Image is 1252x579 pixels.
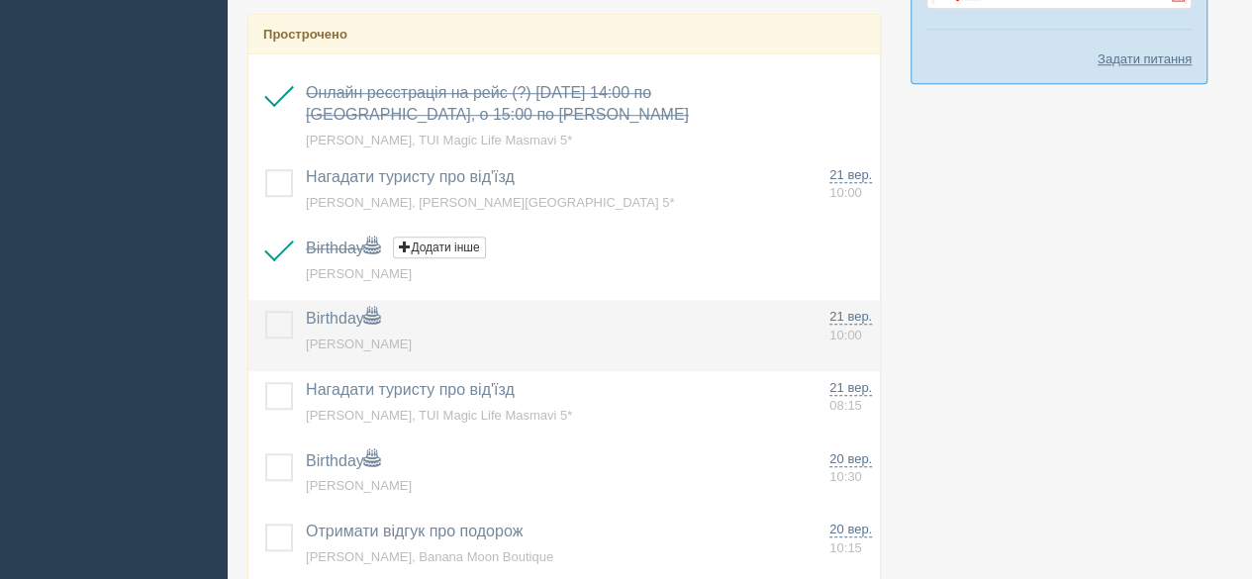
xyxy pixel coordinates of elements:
[306,133,572,147] a: [PERSON_NAME], TUI Magic Life Masmavi 5*
[306,168,515,185] a: Нагадати туристу про від'їзд
[306,549,553,564] a: [PERSON_NAME], Banana Moon Boutique
[306,84,689,124] a: Онлайн реєстрація на рейс (?) [DATE] 14:00 по [GEOGRAPHIC_DATA], о 15:00 по [PERSON_NAME]
[263,27,347,42] b: Прострочено
[829,469,862,484] span: 10:30
[829,379,872,416] a: 21 вер. 08:15
[829,540,862,555] span: 10:15
[829,521,872,557] a: 20 вер. 10:15
[306,266,412,281] a: [PERSON_NAME]
[306,310,380,327] a: Birthday
[306,381,515,398] a: Нагадати туристу про від'їзд
[306,452,380,469] a: Birthday
[306,240,380,256] a: Birthday
[829,328,862,342] span: 10:00
[829,380,872,396] span: 21 вер.
[306,195,674,210] a: [PERSON_NAME], [PERSON_NAME][GEOGRAPHIC_DATA] 5*
[393,237,485,258] button: Додати інше
[1098,49,1192,68] a: Задати питання
[829,398,862,413] span: 08:15
[306,337,412,351] a: [PERSON_NAME]
[829,451,872,467] span: 20 вер.
[829,522,872,537] span: 20 вер.
[829,166,872,203] a: 21 вер. 10:00
[829,450,872,487] a: 20 вер. 10:30
[829,309,872,325] span: 21 вер.
[306,478,412,493] a: [PERSON_NAME]
[829,308,872,344] a: 21 вер. 10:00
[306,523,523,539] a: Отримати відгук про подорож
[829,167,872,183] span: 21 вер.
[306,408,572,423] a: [PERSON_NAME], TUI Magic Life Masmavi 5*
[829,185,862,200] span: 10:00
